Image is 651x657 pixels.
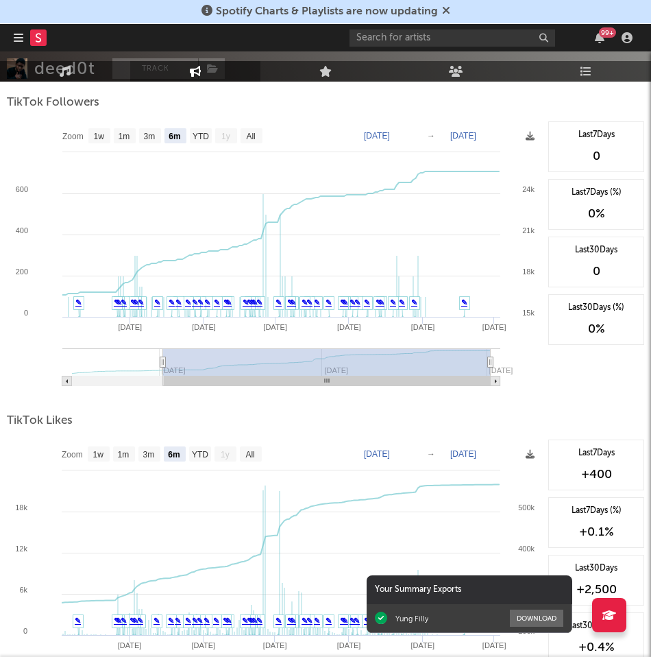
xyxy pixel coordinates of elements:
[314,298,320,307] a: ✎
[325,617,332,625] a: ✎
[510,610,563,627] button: Download
[246,132,255,141] text: All
[23,627,27,635] text: 0
[192,323,216,331] text: [DATE]
[325,298,332,307] a: ✎
[16,185,28,193] text: 600
[556,524,637,540] div: +0.1 %
[522,226,535,235] text: 21k
[522,185,535,193] text: 24k
[399,298,405,307] a: ✎
[213,617,219,625] a: ✎
[349,298,356,307] a: ✎
[599,27,616,38] div: 99 +
[411,298,417,307] a: ✎
[138,298,144,307] a: ✎
[243,298,249,307] a: ✎
[185,617,191,625] a: ✎
[340,617,346,625] a: ✎
[118,450,130,459] text: 1m
[192,298,198,307] a: ✎
[191,641,215,649] text: [DATE]
[522,309,535,317] text: 15k
[556,148,637,165] div: 0
[556,582,637,598] div: +2,500
[595,32,604,43] button: 99+
[450,449,476,459] text: [DATE]
[223,298,230,307] a: ✎
[556,263,637,280] div: 0
[118,641,142,649] text: [DATE]
[256,617,262,625] a: ✎
[275,298,282,307] a: ✎
[427,449,435,459] text: →
[410,641,434,649] text: [DATE]
[204,617,210,625] a: ✎
[114,617,120,625] a: ✎
[221,132,230,141] text: 1y
[15,545,27,553] text: 12k
[216,6,438,17] span: Spotify Charts & Playlists are now updating
[119,132,130,141] text: 1m
[144,132,156,141] text: 3m
[556,447,637,459] div: Last 7 Days
[75,617,81,625] a: ✎
[450,131,476,141] text: [DATE]
[340,298,346,307] a: ✎
[287,617,293,625] a: ✎
[193,132,209,141] text: YTD
[197,298,204,307] a: ✎
[461,298,467,307] a: ✎
[256,298,262,307] a: ✎
[482,641,506,649] text: [DATE]
[427,131,435,141] text: →
[204,298,210,307] a: ✎
[556,466,637,483] div: +400
[24,309,28,317] text: 0
[522,267,535,276] text: 18k
[314,617,320,625] a: ✎
[121,617,127,625] a: ✎
[247,298,253,307] a: ✎
[119,323,143,331] text: [DATE]
[354,617,360,625] a: ✎
[62,132,84,141] text: Zoom
[364,449,390,459] text: [DATE]
[153,617,160,625] a: ✎
[75,298,82,307] a: ✎
[442,6,450,17] span: Dismiss
[390,298,396,307] a: ✎
[197,617,203,625] a: ✎
[121,298,127,307] a: ✎
[130,617,136,625] a: ✎
[114,298,120,307] a: ✎
[306,617,312,625] a: ✎
[16,226,28,235] text: 400
[7,95,99,111] span: TikTok Followers
[376,298,382,307] a: ✎
[175,617,181,625] a: ✎
[354,298,360,307] a: ✎
[556,639,637,656] div: +0.4 %
[349,29,555,47] input: Search for artists
[154,298,160,307] a: ✎
[192,450,208,459] text: YTD
[364,298,370,307] a: ✎
[242,617,248,625] a: ✎
[185,298,191,307] a: ✎
[489,366,513,374] text: [DATE]
[263,323,287,331] text: [DATE]
[169,132,180,141] text: 6m
[245,450,254,459] text: All
[556,129,637,141] div: Last 7 Days
[518,545,535,553] text: 400k
[137,617,143,625] a: ✎
[556,321,637,337] div: 0 %
[175,298,182,307] a: ✎
[556,206,637,222] div: 0 %
[7,413,73,429] span: TikTok Likes
[221,450,230,459] text: 1y
[130,298,136,307] a: ✎
[34,58,95,79] div: deed0t
[556,302,637,314] div: Last 30 Days (%)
